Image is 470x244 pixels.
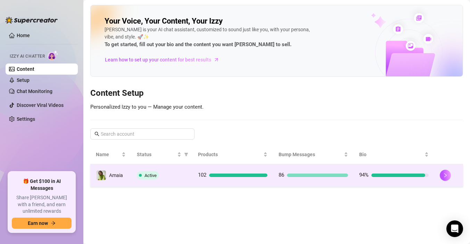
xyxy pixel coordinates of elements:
[10,53,45,60] span: Izzy AI Chatter
[145,173,157,178] span: Active
[96,151,120,158] span: Name
[90,104,204,110] span: Personalized Izzy to you — Manage your content.
[6,17,58,24] img: logo-BBDzfeDw.svg
[17,102,64,108] a: Discover Viral Videos
[105,41,291,48] strong: To get started, fill out your bio and the content you want [PERSON_NAME] to sell.
[198,151,262,158] span: Products
[12,178,72,192] span: 🎁 Get $100 in AI Messages
[109,173,123,178] span: Amaia
[279,151,343,158] span: Bump Messages
[17,77,30,83] a: Setup
[28,220,48,226] span: Earn now
[17,116,35,122] a: Settings
[12,194,72,215] span: Share [PERSON_NAME] with a friend, and earn unlimited rewards
[359,172,369,178] span: 94%
[198,172,206,178] span: 102
[213,56,220,63] span: arrow-right
[354,145,434,164] th: Bio
[12,218,72,229] button: Earn nowarrow-right
[90,88,463,99] h3: Content Setup
[90,145,131,164] th: Name
[94,132,99,136] span: search
[17,66,34,72] a: Content
[96,170,106,180] img: Amaia
[273,145,354,164] th: Bump Messages
[48,50,58,60] img: AI Chatter
[51,221,56,226] span: arrow-right
[440,170,451,181] button: right
[279,172,284,178] span: 86
[101,130,185,138] input: Search account
[137,151,176,158] span: Status
[131,145,192,164] th: Status
[105,56,211,64] span: Learn how to set up your content for best results
[184,152,188,157] span: filter
[105,26,313,49] div: [PERSON_NAME] is your AI chat assistant, customized to sound just like you, with your persona, vi...
[192,145,273,164] th: Products
[183,149,190,160] span: filter
[105,54,224,65] a: Learn how to set up your content for best results
[359,151,423,158] span: Bio
[17,33,30,38] a: Home
[446,220,463,237] div: Open Intercom Messenger
[443,173,448,178] span: right
[17,89,52,94] a: Chat Monitoring
[355,6,463,76] img: ai-chatter-content-library-cLFOSyPT.png
[105,16,223,26] h2: Your Voice, Your Content, Your Izzy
